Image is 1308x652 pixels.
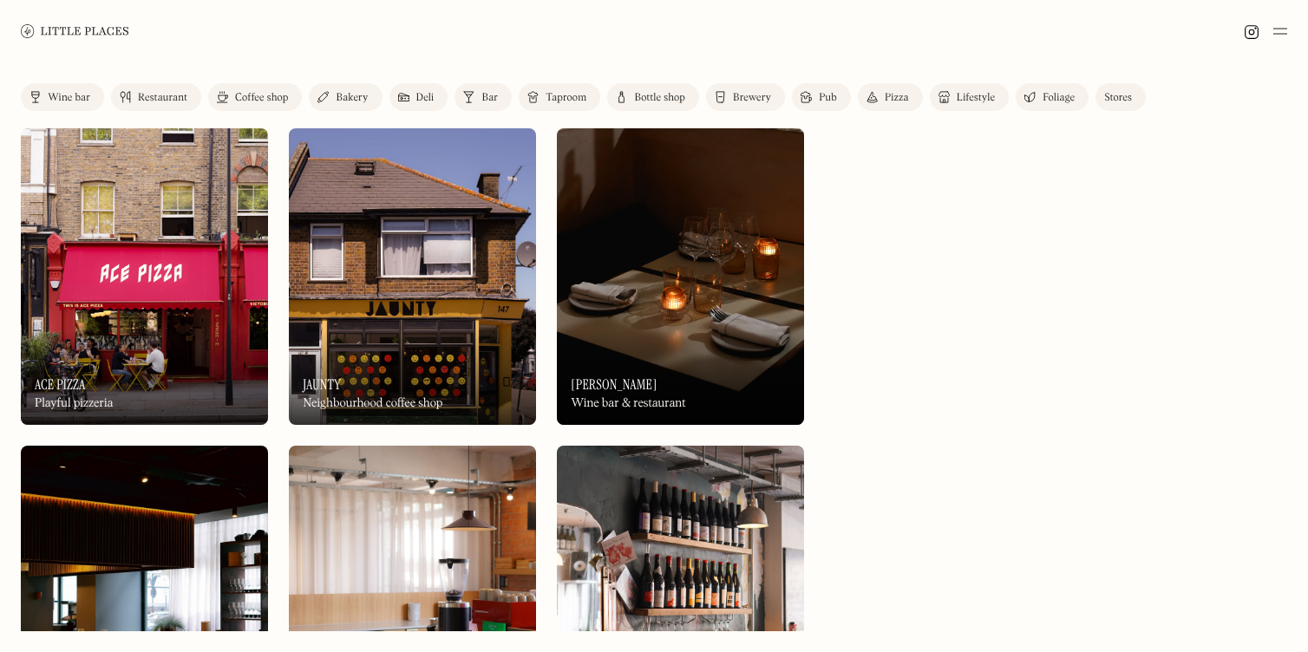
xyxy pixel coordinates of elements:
a: Deli [389,83,448,111]
a: Wine bar [21,83,104,111]
div: Brewery [733,93,771,103]
div: Pizza [885,93,909,103]
img: Ace Pizza [21,128,268,425]
h3: [PERSON_NAME] [571,376,657,393]
div: Pub [819,93,837,103]
a: JauntyJauntyJauntyNeighbourhood coffee shop [289,128,536,425]
a: Bakery [309,83,382,111]
a: Restaurant [111,83,201,111]
div: Restaurant [138,93,187,103]
h3: Ace Pizza [35,376,86,393]
a: Ace PizzaAce PizzaAce PizzaPlayful pizzeria [21,128,268,425]
a: Bar [455,83,512,111]
a: Foliage [1016,83,1089,111]
div: Bottle shop [634,93,685,103]
div: Stores [1104,93,1132,103]
div: Neighbourhood coffee shop [303,396,442,411]
a: Stores [1095,83,1146,111]
a: Bottle shop [607,83,699,111]
div: Playful pizzeria [35,396,114,411]
a: Pub [792,83,851,111]
img: Luna [557,128,804,425]
a: Lifestyle [930,83,1009,111]
a: Brewery [706,83,785,111]
a: Pizza [858,83,923,111]
img: Jaunty [289,128,536,425]
div: Wine bar [48,93,90,103]
div: Coffee shop [235,93,288,103]
div: Foliage [1043,93,1075,103]
div: Wine bar & restaurant [571,396,685,411]
h3: Jaunty [303,376,341,393]
a: Coffee shop [208,83,302,111]
div: Taproom [546,93,586,103]
div: Lifestyle [957,93,995,103]
div: Deli [416,93,435,103]
div: Bar [481,93,498,103]
a: Taproom [519,83,600,111]
div: Bakery [336,93,368,103]
a: LunaLuna[PERSON_NAME]Wine bar & restaurant [557,128,804,425]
